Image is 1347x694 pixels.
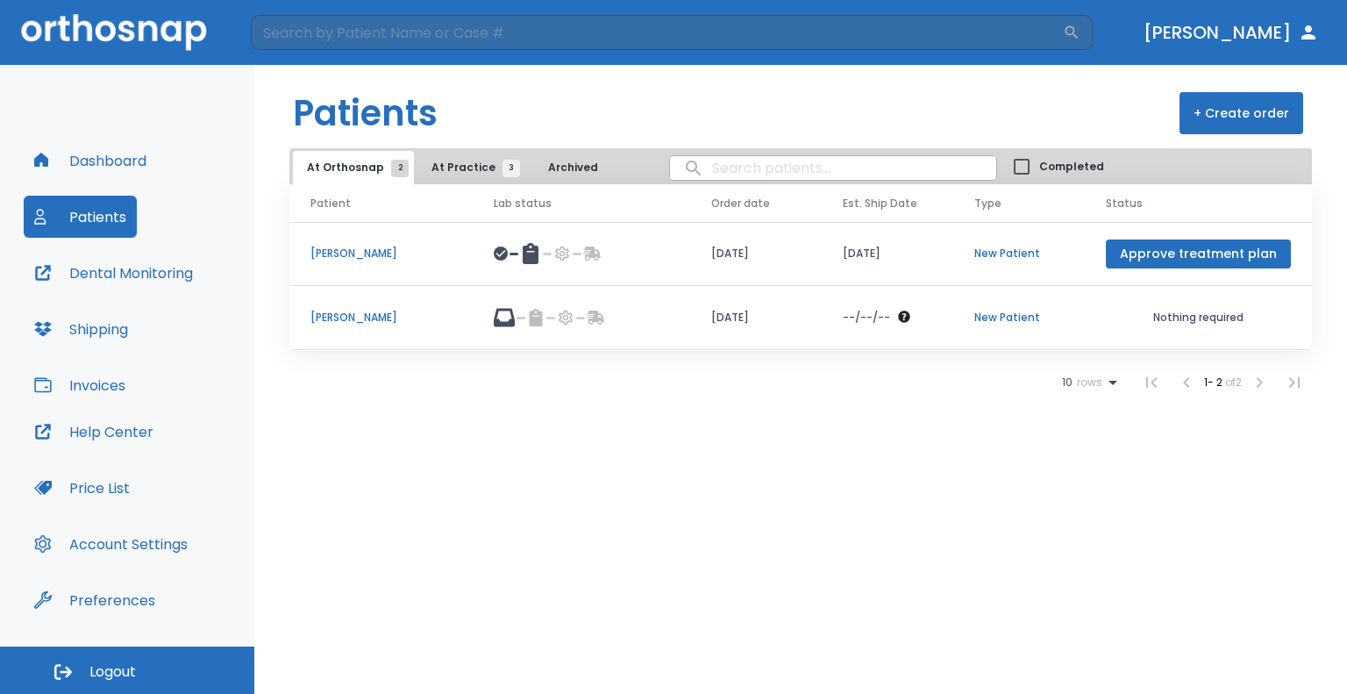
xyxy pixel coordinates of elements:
[24,411,164,453] button: Help Center
[251,15,1063,50] input: Search by Patient Name or Case #
[391,160,409,177] span: 2
[1137,17,1326,48] button: [PERSON_NAME]
[974,246,1064,261] p: New Patient
[690,286,822,350] td: [DATE]
[822,222,953,286] td: [DATE]
[310,196,351,211] span: Patient
[24,140,157,182] button: Dashboard
[843,310,890,326] p: --/--/--
[21,14,207,50] img: Orthosnap
[24,579,166,621] button: Preferences
[1106,310,1291,326] p: Nothing required
[974,196,1001,211] span: Type
[24,523,198,565] button: Account Settings
[690,222,822,286] td: [DATE]
[1039,159,1104,175] span: Completed
[24,467,140,509] button: Price List
[307,160,400,175] span: At Orthosnap
[431,160,511,175] span: At Practice
[529,151,616,184] button: Archived
[1073,376,1102,389] span: rows
[310,246,452,261] p: [PERSON_NAME]
[670,151,996,185] input: search
[1106,196,1143,211] span: Status
[310,310,452,326] p: [PERSON_NAME]
[1225,375,1242,390] span: of 2
[843,196,917,211] span: Est. Ship Date
[711,196,770,211] span: Order date
[1106,240,1291,268] button: Approve treatment plan
[974,310,1064,326] p: New Patient
[1204,375,1225,390] span: 1 - 2
[1062,376,1073,389] span: 10
[494,196,552,211] span: Lab status
[24,308,139,350] button: Shipping
[24,252,203,294] button: Dental Monitoring
[293,151,620,184] div: tabs
[502,160,520,177] span: 3
[293,87,438,140] h1: Patients
[89,662,136,682] span: Logout
[24,196,137,238] button: Patients
[1180,92,1303,134] button: + Create order
[24,364,136,406] button: Invoices
[843,310,932,326] div: The date will be available after approving treatment plan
